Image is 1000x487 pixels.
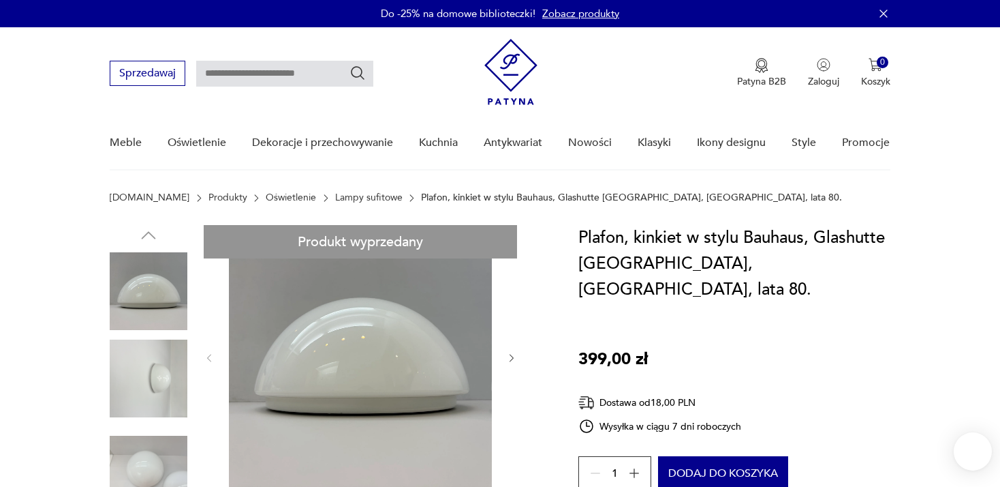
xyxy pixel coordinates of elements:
a: Style [792,117,816,169]
a: Antykwariat [484,117,542,169]
p: Do -25% na domowe biblioteczki! [381,7,535,20]
p: Koszyk [861,75,890,88]
h1: Plafon, kinkiet w stylu Bauhaus, Glashutte [GEOGRAPHIC_DATA], [GEOGRAPHIC_DATA], lata 80. [578,225,890,303]
a: Oświetlenie [168,117,226,169]
button: Sprzedawaj [110,61,185,86]
a: Sprzedawaj [110,70,185,79]
a: Ikony designu [697,117,766,169]
a: Produkty [208,192,247,203]
img: Ikona dostawy [578,394,595,411]
iframe: Smartsupp widget button [954,432,992,471]
a: Nowości [568,117,612,169]
button: Zaloguj [808,58,839,88]
span: 1 [612,469,618,478]
a: Zobacz produkty [542,7,619,20]
p: Plafon, kinkiet w stylu Bauhaus, Glashutte [GEOGRAPHIC_DATA], [GEOGRAPHIC_DATA], lata 80. [421,192,842,203]
img: Zdjęcie produktu Plafon, kinkiet w stylu Bauhaus, Glashutte Limburg, Niemcy, lata 80. [110,340,187,417]
p: Patyna B2B [737,75,786,88]
div: Wysyłka w ciągu 7 dni roboczych [578,418,742,434]
p: 399,00 zł [578,346,648,372]
img: Zdjęcie produktu Plafon, kinkiet w stylu Bauhaus, Glashutte Limburg, Niemcy, lata 80. [110,252,187,330]
a: Kuchnia [419,117,458,169]
div: Produkt wyprzedany [204,225,517,259]
img: Ikonka użytkownika [817,58,830,72]
div: 0 [877,57,888,68]
img: Ikona medalu [755,58,768,73]
a: Ikona medaluPatyna B2B [737,58,786,88]
button: 0Koszyk [861,58,890,88]
a: Oświetlenie [266,192,316,203]
a: Lampy sufitowe [335,192,403,203]
p: Zaloguj [808,75,839,88]
div: Dostawa od 18,00 PLN [578,394,742,411]
img: Ikona koszyka [869,58,882,72]
button: Patyna B2B [737,58,786,88]
button: Szukaj [349,65,366,81]
a: Klasyki [638,117,671,169]
a: [DOMAIN_NAME] [110,192,189,203]
a: Dekoracje i przechowywanie [252,117,393,169]
img: Patyna - sklep z meblami i dekoracjami vintage [484,39,537,105]
a: Promocje [842,117,890,169]
a: Meble [110,117,142,169]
